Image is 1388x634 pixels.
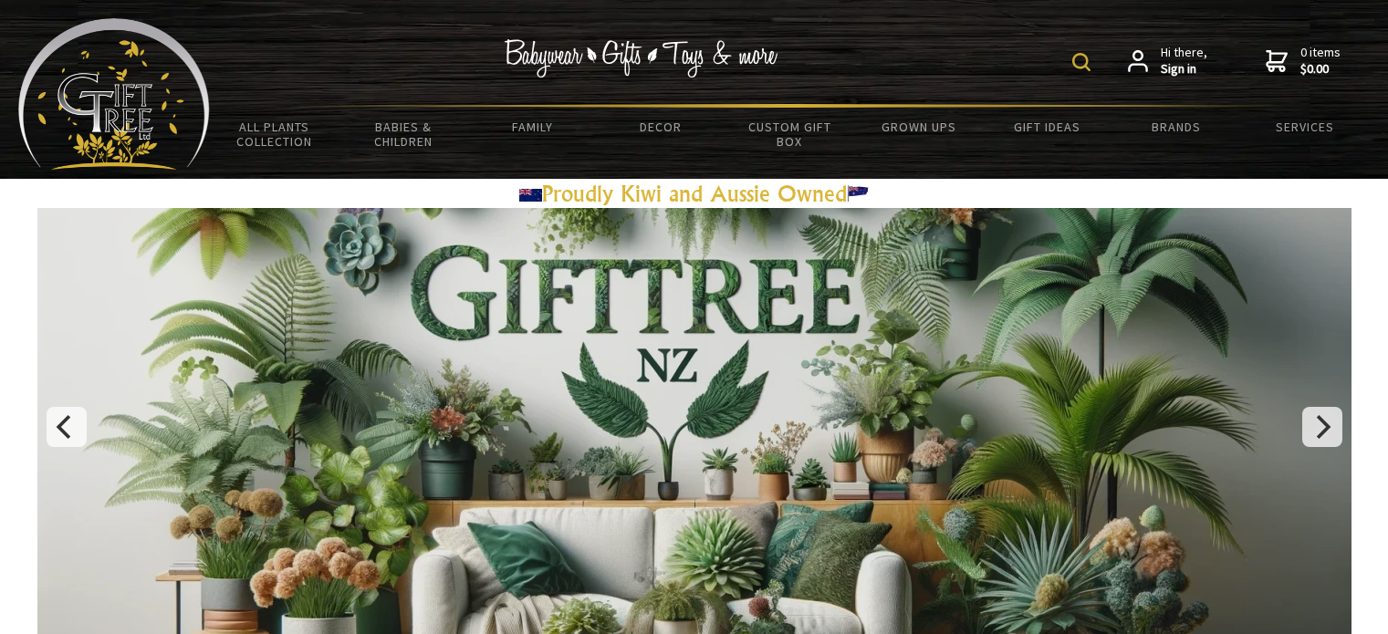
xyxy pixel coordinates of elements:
strong: $0.00 [1300,61,1341,78]
strong: Sign in [1161,61,1207,78]
a: Brands [1112,108,1241,146]
a: Gift Ideas [983,108,1111,146]
a: Decor [597,108,725,146]
a: All Plants Collection [210,108,339,161]
a: Proudly Kiwi and Aussie Owned [519,180,870,207]
a: Hi there,Sign in [1128,45,1207,77]
span: Hi there, [1161,45,1207,77]
img: product search [1072,53,1091,71]
a: 0 items$0.00 [1266,45,1341,77]
button: Next [1302,407,1342,447]
span: 0 items [1300,44,1341,77]
a: Babies & Children [339,108,467,161]
img: Babywear - Gifts - Toys & more [505,39,778,78]
img: Babyware - Gifts - Toys and more... [18,18,210,170]
a: Grown Ups [854,108,983,146]
button: Previous [47,407,87,447]
a: Custom Gift Box [725,108,854,161]
a: Services [1241,108,1370,146]
a: Family [467,108,596,146]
